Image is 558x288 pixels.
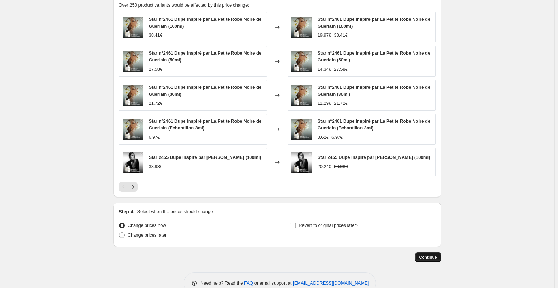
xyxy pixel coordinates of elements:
div: 38.41€ [149,32,163,39]
span: Star n°2461 Dupe inspiré par La Petite Robe Noire de Guerlain (Echantillon-3ml) [318,118,431,131]
span: Revert to original prices later? [299,223,358,228]
div: 6.97€ [149,134,160,141]
button: Next [128,182,138,192]
strike: 38.93€ [334,163,348,170]
span: Continue [419,255,437,260]
div: 11.29€ [318,100,331,107]
p: Select when the prices should change [137,208,213,215]
nav: Pagination [119,182,138,192]
span: Star 2455 Dupe inspiré par [PERSON_NAME] (100ml) [149,155,261,160]
div: 38.93€ [149,163,163,170]
span: Star n°2461 Dupe inspiré par La Petite Robe Noire de Guerlain (100ml) [149,17,262,29]
div: 14.34€ [318,66,331,73]
span: Over 250 product variants would be affected by this price change: [119,2,249,8]
span: Star n°2461 Dupe inspiré par La Petite Robe Noire de Guerlain (50ml) [149,50,262,63]
div: 21.72€ [149,100,163,107]
span: Star 2455 Dupe inspiré par [PERSON_NAME] (100ml) [318,155,430,160]
span: Star n°2461 Dupe inspiré par La Petite Robe Noire de Guerlain (30ml) [149,85,262,97]
span: or email support at [253,280,293,286]
span: Star n°2461 Dupe inspiré par La Petite Robe Noire de Guerlain (30ml) [318,85,431,97]
strike: 21.72€ [334,100,348,107]
div: 3.62€ [318,134,329,141]
h2: Step 4. [119,208,135,215]
span: Change prices now [128,223,166,228]
img: 2461-parfums-star_80x.jpg [291,85,312,106]
div: 20.24€ [318,163,331,170]
img: 2461-parfums-star_80x.jpg [123,85,143,106]
strike: 38.41€ [334,32,348,39]
a: [EMAIL_ADDRESS][DOMAIN_NAME] [293,280,369,286]
strike: 27.58€ [334,66,348,73]
img: 2461-parfums-star_80x.jpg [123,119,143,140]
div: 19.97€ [318,32,331,39]
span: Star n°2461 Dupe inspiré par La Petite Robe Noire de Guerlain (Echantillon-3ml) [149,118,262,131]
span: Star n°2461 Dupe inspiré par La Petite Robe Noire de Guerlain (100ml) [318,17,431,29]
img: 2455-parfums-star_80x.jpg [291,152,312,173]
img: 2461-parfums-star_80x.jpg [123,17,143,38]
img: 2455-parfums-star_80x.jpg [123,152,143,173]
span: Change prices later [128,232,167,238]
button: Continue [415,252,441,262]
img: 2461-parfums-star_80x.jpg [123,51,143,72]
div: 27.58€ [149,66,163,73]
a: FAQ [244,280,253,286]
span: Need help? Read the [201,280,244,286]
span: Star n°2461 Dupe inspiré par La Petite Robe Noire de Guerlain (50ml) [318,50,431,63]
img: 2461-parfums-star_80x.jpg [291,51,312,72]
img: 2461-parfums-star_80x.jpg [291,17,312,38]
img: 2461-parfums-star_80x.jpg [291,119,312,140]
strike: 6.97€ [331,134,343,141]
